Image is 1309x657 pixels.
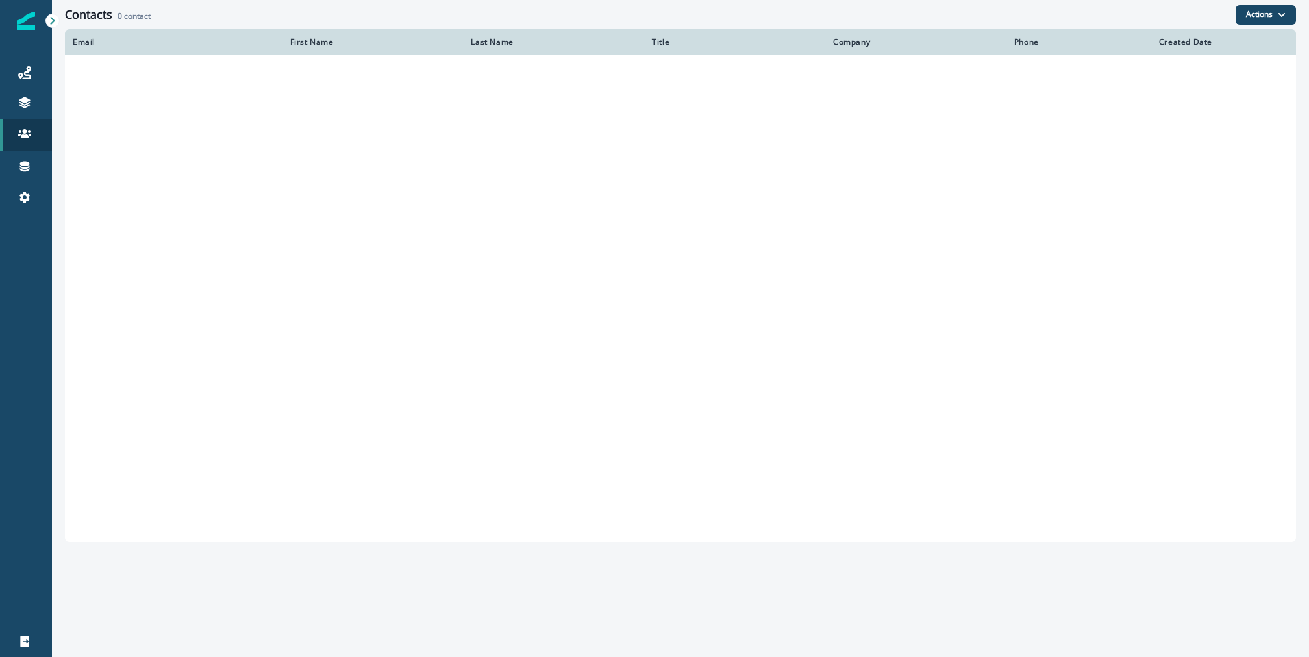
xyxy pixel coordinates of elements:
h1: Contacts [65,8,112,22]
img: Inflection [17,12,35,30]
div: Last Name [471,37,636,47]
div: Phone [1014,37,1143,47]
span: 0 [118,10,122,21]
div: Title [652,37,817,47]
div: First Name [290,37,456,47]
div: Created Date [1159,37,1288,47]
h2: contact [118,12,151,21]
div: Company [833,37,999,47]
button: Actions [1236,5,1296,25]
div: Email [73,37,275,47]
